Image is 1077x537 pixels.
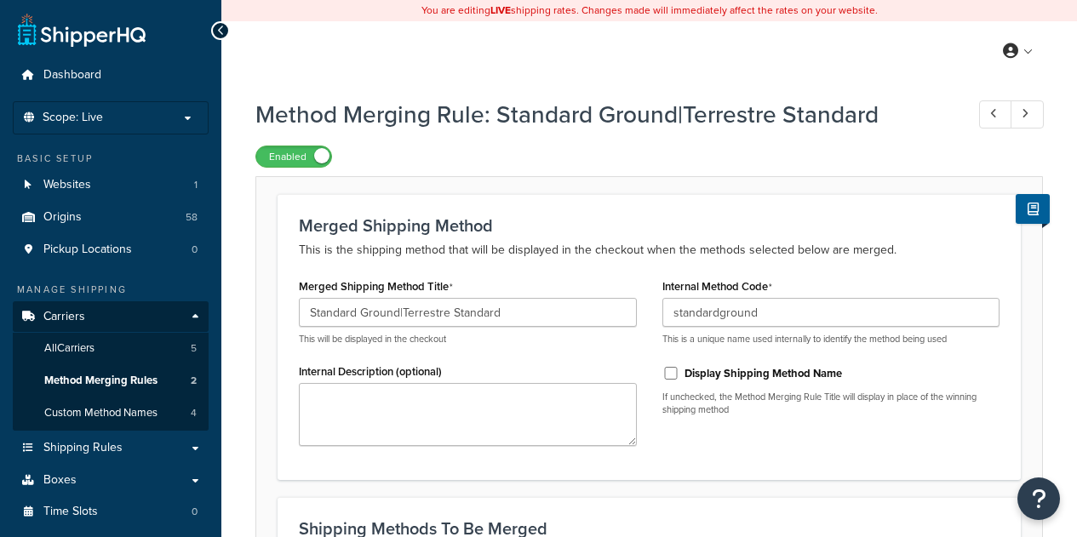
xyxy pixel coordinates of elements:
[299,240,1000,260] p: This is the shipping method that will be displayed in the checkout when the methods selected belo...
[43,310,85,324] span: Carriers
[43,473,77,488] span: Boxes
[43,178,91,192] span: Websites
[43,210,82,225] span: Origins
[194,178,198,192] span: 1
[13,333,209,364] a: AllCarriers5
[43,111,103,125] span: Scope: Live
[299,365,442,378] label: Internal Description (optional)
[13,60,209,91] a: Dashboard
[256,146,331,167] label: Enabled
[299,333,637,346] p: This will be displayed in the checkout
[13,202,209,233] li: Origins
[662,333,1000,346] p: This is a unique name used internally to identify the method being used
[44,341,95,356] span: All Carriers
[13,283,209,297] div: Manage Shipping
[255,98,948,131] h1: Method Merging Rule: Standard Ground|Terrestre Standard
[13,169,209,201] a: Websites1
[13,496,209,528] a: Time Slots0
[44,374,158,388] span: Method Merging Rules
[44,406,158,420] span: Custom Method Names
[43,505,98,519] span: Time Slots
[13,496,209,528] li: Time Slots
[13,202,209,233] a: Origins58
[13,301,209,431] li: Carriers
[192,505,198,519] span: 0
[43,441,123,455] span: Shipping Rules
[979,100,1012,129] a: Previous Record
[662,280,772,294] label: Internal Method Code
[43,243,132,257] span: Pickup Locations
[13,151,209,166] div: Basic Setup
[13,432,209,464] a: Shipping Rules
[1017,477,1060,520] button: Open Resource Center
[299,216,1000,235] h3: Merged Shipping Method
[13,169,209,201] li: Websites
[299,280,453,294] label: Merged Shipping Method Title
[192,243,198,257] span: 0
[685,366,842,381] label: Display Shipping Method Name
[662,391,1000,417] p: If unchecked, the Method Merging Rule Title will display in place of the winning shipping method
[43,68,101,83] span: Dashboard
[13,234,209,266] a: Pickup Locations0
[13,301,209,333] a: Carriers
[13,365,209,397] a: Method Merging Rules2
[490,3,511,18] b: LIVE
[13,234,209,266] li: Pickup Locations
[191,406,197,420] span: 4
[13,397,209,429] a: Custom Method Names4
[186,210,198,225] span: 58
[191,341,197,356] span: 5
[191,374,197,388] span: 2
[1016,194,1050,224] button: Show Help Docs
[1011,100,1044,129] a: Next Record
[13,397,209,429] li: Custom Method Names
[13,465,209,496] a: Boxes
[13,365,209,397] li: Method Merging Rules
